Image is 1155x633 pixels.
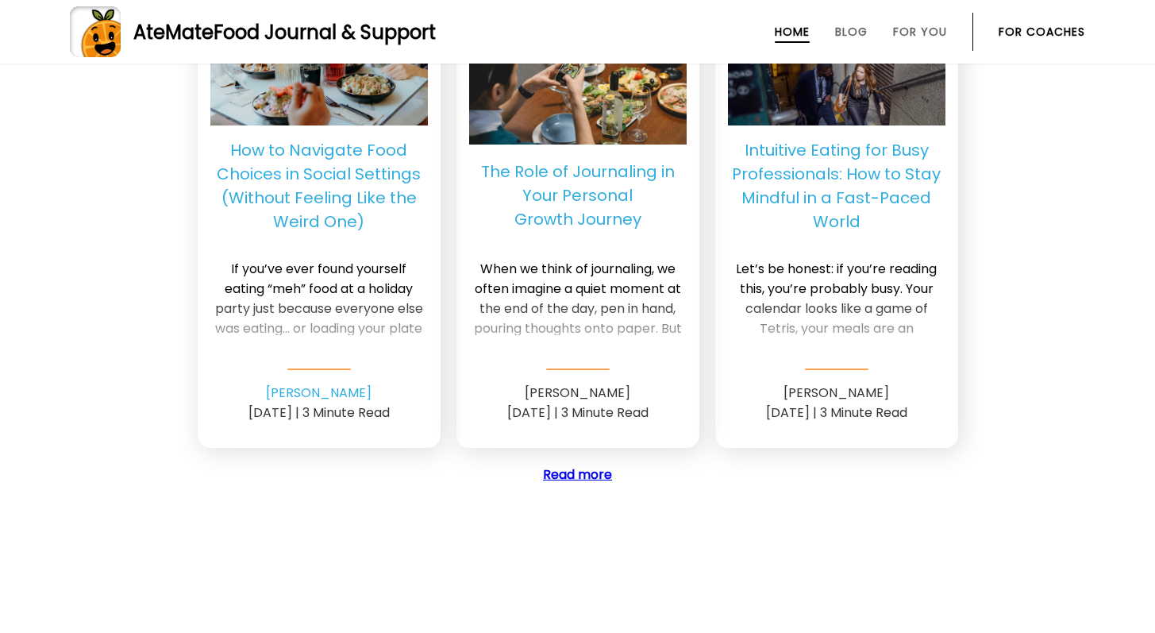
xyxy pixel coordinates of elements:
[210,138,428,370] a: How to Navigate Food Choices in Social Settings (Without Feeling Like the Weird One) If you’ve ev...
[210,246,428,335] p: If you’ve ever found yourself eating “meh” food at a holiday party just because everyone else was...
[469,403,687,423] div: [DATE] | 3 Minute Read
[999,25,1085,38] a: For Coaches
[728,383,945,403] div: [PERSON_NAME]
[210,6,428,125] a: Social Eating. Image: Pexels - thecactusena ‎
[728,138,945,370] a: Intuitive Eating for Busy Professionals: How to Stay Mindful in a Fast-Paced World Let’s be hones...
[728,138,945,234] p: Intuitive Eating for Busy Professionals: How to Stay Mindful in a Fast-Paced World
[210,138,428,234] p: How to Navigate Food Choices in Social Settings (Without Feeling Like the Weird One)
[469,246,687,335] p: When we think of journaling, we often imagine a quiet moment at the end of the day, pen in hand, ...
[469,157,687,370] a: The Role of Journaling in Your Personal Growth Journey When we think of journaling, we often imag...
[728,6,945,125] a: intuitive eating for bust professionals. Image: Pexels - Mizuno K
[469,20,687,149] img: Role of journaling. Image: Pexels - cottonbro studio
[775,25,810,38] a: Home
[469,25,687,145] a: Role of journaling. Image: Pexels - cottonbro studio
[469,157,687,234] p: The Role of Journaling in Your Personal Growth Journey
[728,246,945,335] p: Let’s be honest: if you’re reading this, you’re probably busy. Your calendar looks like a game of...
[214,19,436,45] span: Food Journal & Support
[469,383,687,403] div: [PERSON_NAME]
[543,465,612,484] a: Read more
[70,6,1085,57] a: AteMateFood Journal & Support
[728,403,945,423] div: [DATE] | 3 Minute Read
[210,403,428,423] div: [DATE] | 3 Minute Read
[893,25,947,38] a: For You
[210,5,428,126] img: Social Eating. Image: Pexels - thecactusena ‎
[835,25,868,38] a: Blog
[266,384,372,402] a: [PERSON_NAME]
[121,18,436,46] div: AteMate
